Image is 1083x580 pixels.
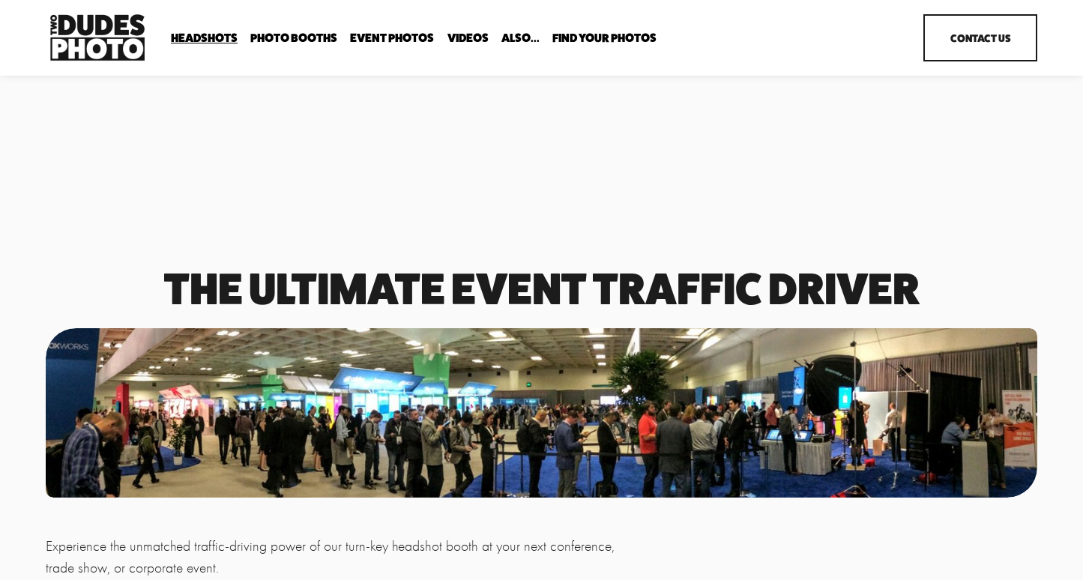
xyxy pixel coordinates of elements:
img: Two Dudes Photo | Headshots, Portraits &amp; Photo Booths [46,10,149,64]
p: Experience the unmatched traffic-driving power of our turn-key headshot booth at your next confer... [46,535,621,579]
a: Event Photos [350,31,434,46]
a: folder dropdown [552,31,657,46]
a: Contact Us [923,14,1037,61]
a: Videos [447,31,489,46]
a: folder dropdown [171,31,238,46]
span: Headshots [171,32,238,44]
h1: The Ultimate event traffic driver [46,269,1038,309]
a: folder dropdown [501,31,540,46]
span: Find Your Photos [552,32,657,44]
span: Also... [501,32,540,44]
a: folder dropdown [250,31,337,46]
span: Photo Booths [250,32,337,44]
